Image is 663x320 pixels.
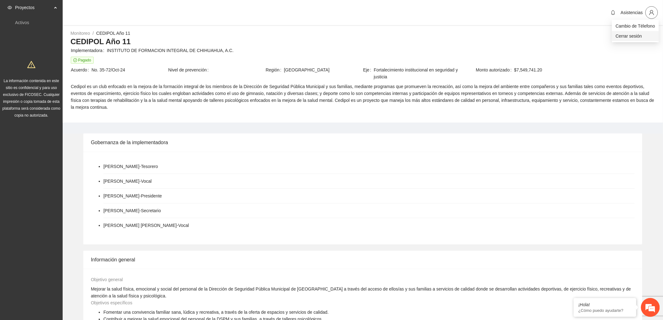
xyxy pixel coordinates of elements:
[15,1,52,14] span: Proyectos
[284,66,363,73] span: [GEOGRAPHIC_DATA]
[92,31,94,36] span: /
[374,66,460,80] span: Fortalecimiento institucional en seguridad y justicia
[107,47,655,54] span: INSTITUTO DE FORMACION INTEGRAL DE CHIHUAHUA, A.C.
[616,33,655,39] span: Cerrar sesión
[608,10,618,15] span: bell
[91,66,168,73] span: No. 35-72/Oct-24
[266,66,284,73] span: Región
[363,66,374,80] span: Eje
[71,66,91,73] span: Acuerdo
[578,308,632,313] p: ¿Cómo puedo ayudarte?
[3,79,60,118] span: La información contenida en este sitio es confidencial y para uso exclusivo de FICOSEC. Cualquier...
[103,207,161,214] li: [PERSON_NAME] - Secretario
[103,163,158,170] li: [PERSON_NAME] - Tesorero
[71,57,94,64] span: Pagado
[91,286,631,298] span: Mejorar la salud física, emocional y social del personal de la Dirección de Seguridad Pública Mun...
[608,8,618,18] button: bell
[91,277,123,282] span: Objetivo general
[578,302,632,307] div: ¡Hola!
[103,178,152,185] li: [PERSON_NAME] - Vocal
[168,66,211,73] span: Nivel de prevención
[616,23,655,29] span: Cambio de Télefono
[103,310,329,315] span: Fomentar una convivencia familiar sana, lúdica y recreativa, a través de la oferta de espacios y ...
[103,192,162,199] li: [PERSON_NAME] - Presidente
[8,5,12,10] span: eye
[27,60,35,69] span: warning
[96,31,130,36] a: CEDIPOL Año 11
[71,83,655,111] span: Cedipol es un club enfocado en la mejora de la formación integral de los miembros de la Dirección...
[70,37,655,47] h3: CEDIPOL Año 11
[645,6,658,19] button: user
[71,47,107,54] span: Implementadora
[15,20,29,25] a: Activos
[73,58,77,62] span: check-circle
[646,10,658,15] span: user
[621,10,643,15] span: Asistencias
[103,222,189,229] li: [PERSON_NAME] [PERSON_NAME] - Vocal
[91,134,635,151] div: Gobernanza de la implementadora
[70,31,90,36] a: Monitoreo
[476,66,514,73] span: Monto autorizado
[514,66,655,73] span: $7,549,741.20
[91,300,132,305] span: Objetivos específicos
[91,251,635,269] div: Información general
